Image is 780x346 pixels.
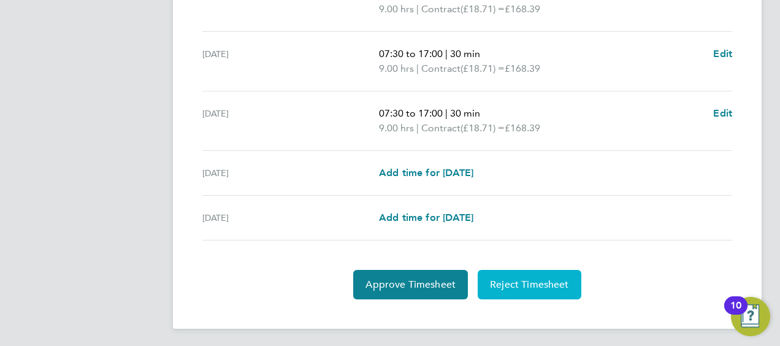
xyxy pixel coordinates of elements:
[461,3,505,15] span: (£18.71) =
[353,270,468,299] button: Approve Timesheet
[379,3,414,15] span: 9.00 hrs
[202,106,379,136] div: [DATE]
[416,63,419,74] span: |
[416,3,419,15] span: |
[421,61,461,76] span: Contract
[365,279,456,291] span: Approve Timesheet
[202,47,379,76] div: [DATE]
[202,166,379,180] div: [DATE]
[202,210,379,225] div: [DATE]
[445,48,448,60] span: |
[379,107,443,119] span: 07:30 to 17:00
[416,122,419,134] span: |
[713,107,732,119] span: Edit
[505,3,540,15] span: £168.39
[379,122,414,134] span: 9.00 hrs
[461,63,505,74] span: (£18.71) =
[490,279,569,291] span: Reject Timesheet
[713,106,732,121] a: Edit
[379,212,473,223] span: Add time for [DATE]
[379,63,414,74] span: 9.00 hrs
[505,63,540,74] span: £168.39
[445,107,448,119] span: |
[450,107,480,119] span: 30 min
[713,47,732,61] a: Edit
[421,2,461,17] span: Contract
[731,297,770,336] button: Open Resource Center, 10 new notifications
[505,122,540,134] span: £168.39
[450,48,480,60] span: 30 min
[713,48,732,60] span: Edit
[421,121,461,136] span: Contract
[478,270,581,299] button: Reject Timesheet
[461,122,505,134] span: (£18.71) =
[379,166,473,180] a: Add time for [DATE]
[730,306,741,321] div: 10
[379,210,473,225] a: Add time for [DATE]
[379,48,443,60] span: 07:30 to 17:00
[379,167,473,179] span: Add time for [DATE]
